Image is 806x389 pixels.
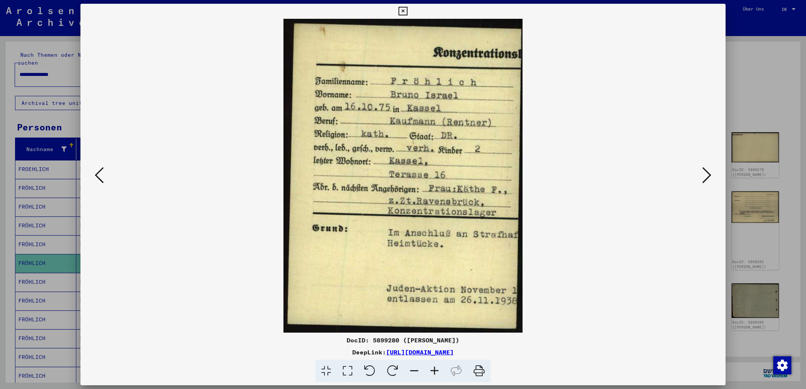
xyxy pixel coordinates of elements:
div: DocID: 5899280 ([PERSON_NAME]) [80,336,725,345]
div: DeepLink: [80,348,725,357]
img: Zustimmung ändern [773,356,791,374]
a: [URL][DOMAIN_NAME] [386,348,454,356]
img: 001.jpg [106,19,700,333]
